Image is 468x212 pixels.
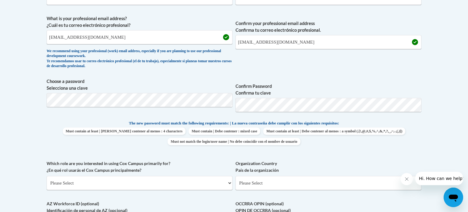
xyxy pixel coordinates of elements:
label: Confirm your professional email address Confirma tu correo electrónico profesional. [236,20,421,34]
label: Organization Country País de la organización [236,160,421,174]
label: Choose a password Selecciona una clave [47,78,232,92]
span: Must contain at least | Debe contener al menos : a symbol (.[!,@,#,$,%,^,&,*,?,_,~,-,(,)]) [263,128,405,135]
span: Must contain | Debe contener : mixed case [189,128,260,135]
iframe: Button to launch messaging window [444,188,463,207]
span: Hi. How can we help? [4,4,49,9]
span: Must contain at least | [PERSON_NAME] contener al menos : 4 characters [63,128,186,135]
label: Which role are you interested in using Cox Campus primarily for? ¿En qué rol usarás el Cox Campus... [47,160,232,174]
iframe: Message from company [415,172,463,185]
span: Must not match the login/user name | No debe coincidir con el nombre de usuario [168,138,300,145]
input: Metadata input [47,30,232,44]
label: What is your professional email address? ¿Cuál es tu correo electrónico profesional? [47,15,232,29]
label: Confirm Password Confirma tu clave [236,83,421,96]
input: Required [236,35,421,49]
span: The new password must match the following requirements: | La nueva contraseña debe cumplir con lo... [129,120,339,126]
div: We recommend using your professional (work) email address, especially if you are planning to use ... [47,49,232,69]
iframe: Close message [401,173,413,185]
